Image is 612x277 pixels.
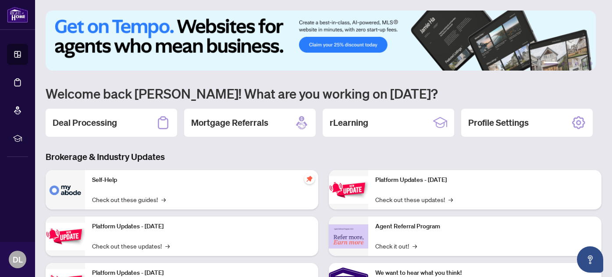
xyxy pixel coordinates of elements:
button: 4 [575,62,579,65]
button: Open asap [577,246,603,273]
h2: Deal Processing [53,117,117,129]
h2: Mortgage Referrals [191,117,268,129]
img: Slide 0 [46,11,596,71]
a: Check it out!→ [375,241,417,251]
button: 5 [582,62,586,65]
img: Agent Referral Program [329,224,368,249]
a: Check out these updates!→ [375,195,453,204]
a: Check out these guides!→ [92,195,166,204]
p: Platform Updates - [DATE] [375,175,594,185]
h3: Brokerage & Industry Updates [46,151,601,163]
button: 3 [568,62,572,65]
span: → [161,195,166,204]
h1: Welcome back [PERSON_NAME]! What are you working on [DATE]? [46,85,601,102]
h2: Profile Settings [468,117,529,129]
span: → [413,241,417,251]
button: 6 [589,62,593,65]
button: 2 [561,62,565,65]
p: Self-Help [92,175,311,185]
span: pushpin [304,174,315,184]
a: Check out these updates!→ [92,241,170,251]
img: logo [7,7,28,23]
h2: rLearning [330,117,368,129]
span: DL [13,253,23,266]
img: Self-Help [46,170,85,210]
span: → [448,195,453,204]
button: 1 [544,62,558,65]
p: Platform Updates - [DATE] [92,222,311,231]
span: → [165,241,170,251]
img: Platform Updates - June 23, 2025 [329,176,368,204]
img: Platform Updates - September 16, 2025 [46,223,85,250]
p: Agent Referral Program [375,222,594,231]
